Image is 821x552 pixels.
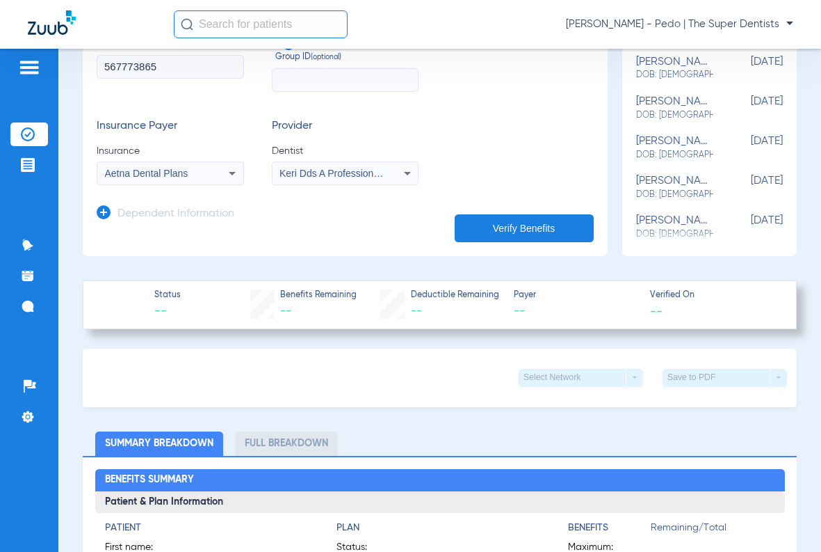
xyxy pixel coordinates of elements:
[651,521,775,540] span: Remaining/Total
[751,485,821,552] iframe: Chat Widget
[568,521,651,540] app-breakdown-title: Benefits
[650,290,774,302] span: Verified On
[97,144,244,158] span: Insurance
[154,290,181,302] span: Status
[636,135,714,161] div: [PERSON_NAME]
[636,69,714,81] span: DOB: [DEMOGRAPHIC_DATA]
[636,56,714,81] div: [PERSON_NAME]
[28,10,76,35] img: Zuub Logo
[636,214,714,240] div: [PERSON_NAME]
[713,56,783,81] span: [DATE]
[272,144,419,158] span: Dentist
[279,168,462,179] span: Keri Dds A Professional Corp 1891030730
[280,306,291,317] span: --
[235,432,338,456] li: Full Breakdown
[568,521,651,535] h4: Benefits
[636,149,714,161] span: DOB: [DEMOGRAPHIC_DATA]
[181,18,193,31] img: Search Icon
[455,214,594,242] button: Verify Benefits
[311,52,341,64] small: (optional)
[105,521,312,535] h4: Patient
[117,207,234,221] h3: Dependent Information
[713,95,783,121] span: [DATE]
[636,175,714,200] div: [PERSON_NAME]
[275,52,419,64] span: Group ID
[713,175,783,200] span: [DATE]
[636,95,714,121] div: [PERSON_NAME]
[97,38,244,92] label: Member ID
[713,214,783,240] span: [DATE]
[97,120,244,134] h3: Insurance Payer
[95,432,223,456] li: Summary Breakdown
[650,303,663,318] span: --
[105,168,188,179] span: Aetna Dental Plans
[154,303,181,320] span: --
[411,290,499,302] span: Deductible Remaining
[636,189,714,201] span: DOB: [DEMOGRAPHIC_DATA]
[18,59,40,76] img: hamburger-icon
[272,120,419,134] h3: Provider
[280,290,357,302] span: Benefits Remaining
[514,303,637,320] span: --
[636,109,714,122] span: DOB: [DEMOGRAPHIC_DATA]
[97,55,244,79] input: Member ID
[95,491,785,514] h3: Patient & Plan Information
[95,469,785,491] h2: Benefits Summary
[174,10,348,38] input: Search for patients
[566,17,793,31] span: [PERSON_NAME] - Pedo | The Super Dentists
[336,521,544,535] h4: Plan
[411,306,422,317] span: --
[713,135,783,161] span: [DATE]
[514,290,637,302] span: Payer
